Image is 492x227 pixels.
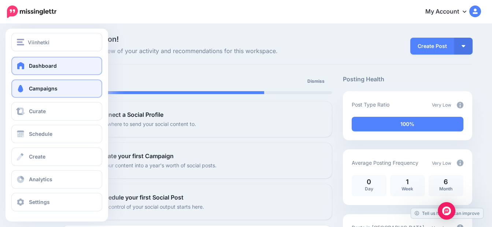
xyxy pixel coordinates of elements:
p: Post Type Ratio [352,100,389,109]
span: Dashboard [29,63,57,69]
span: Week [402,186,413,191]
a: Dismiss [303,75,329,88]
span: Very Low [432,102,451,108]
b: 1. Connect a Social Profile [91,111,163,118]
span: Here's an overview of your activity and recommendations for this workspace. [62,46,332,56]
span: Settings [29,199,50,205]
span: Day [365,186,373,191]
span: Curate [29,108,46,114]
a: Create [11,148,102,166]
a: Campaigns [11,79,102,98]
div: Open Intercom Messenger [438,202,455,220]
span: Very Low [432,160,451,166]
p: 6 [432,179,460,185]
h5: Posting Health [343,75,472,84]
img: info-circle-grey.png [457,102,463,108]
a: Dashboard [11,57,102,75]
span: Create [29,153,45,160]
p: Turn your content into a year's worth of social posts. [91,161,217,170]
p: Average Posting Frequency [352,159,418,167]
a: Settings [11,193,102,211]
div: 100% of your posts in the last 30 days have been from Drip Campaigns [352,117,463,131]
img: menu.png [17,39,24,45]
p: Taking control of your social output starts here. [91,202,204,211]
b: 2. Create your first Campaign [91,152,174,160]
img: arrow-down-white.png [462,45,465,47]
h5: Setup Progress [62,75,197,84]
p: Tell us where to send your social content to. [91,120,196,128]
b: 3. Schedule your first Social Post [91,194,184,201]
span: Analytics [29,176,52,182]
a: Schedule [11,125,102,143]
span: Viinhetki [28,38,49,46]
a: Curate [11,102,102,120]
img: Missinglettr [7,5,56,18]
p: 1 [394,179,421,185]
span: Month [439,186,452,191]
a: Create Post [410,38,454,55]
button: Viinhetki [11,33,102,51]
a: Analytics [11,170,102,189]
span: Schedule [29,131,52,137]
a: Tell us how we can improve [411,208,483,218]
a: My Account [418,3,481,21]
img: info-circle-grey.png [457,160,463,166]
p: 0 [355,179,383,185]
span: Campaigns [29,85,58,92]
